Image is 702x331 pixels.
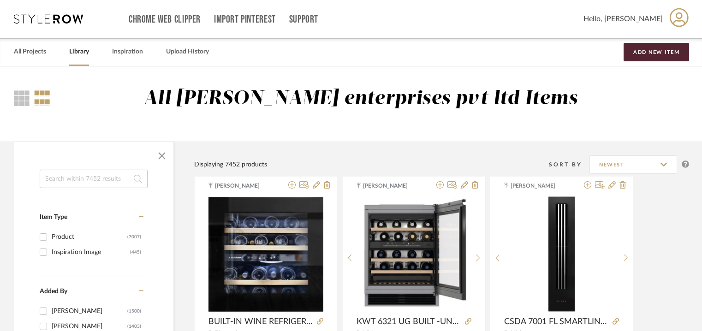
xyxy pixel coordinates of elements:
[548,196,575,312] img: CSDA 7001 FL SMARTLINE ELEMENT AS DOWNDRAFT EXTRACTOR FOR EXTRACTION OR RECIRCULATION OPERATION
[511,182,569,190] span: [PERSON_NAME]
[127,304,141,319] div: (1500)
[130,245,141,260] div: (445)
[14,46,46,58] a: All Projects
[208,197,323,312] img: BUILT-IN WINE REFRIGERATION 5WK 610FF0
[112,46,143,58] a: Inspiration
[357,198,471,310] img: KWT 6321 UG BUILT -UNDER WINE CONDITIONING UNIT ACTIVE CHARCOAL FILTER & DYNAMIC COOLING FOR BEST...
[624,43,689,61] button: Add New Item
[52,230,127,244] div: Product
[52,245,130,260] div: Inspiration Image
[40,170,148,188] input: Search within 7452 results
[52,304,127,319] div: [PERSON_NAME]
[505,196,619,312] div: 0
[289,16,318,24] a: Support
[363,182,421,190] span: [PERSON_NAME]
[549,160,589,169] div: Sort By
[208,317,313,327] span: BUILT-IN WINE REFRIGERATION 5WK 610FF0
[40,288,67,295] span: Added By
[194,160,267,170] div: Displaying 7452 products
[143,87,577,111] div: All [PERSON_NAME] enterprises pvt ltd Items
[583,13,663,24] span: Hello, [PERSON_NAME]
[127,230,141,244] div: (7007)
[208,196,323,312] div: 0
[357,196,471,312] div: 0
[214,16,276,24] a: Import Pinterest
[129,16,201,24] a: Chrome Web Clipper
[153,147,171,165] button: Close
[215,182,273,190] span: [PERSON_NAME]
[69,46,89,58] a: Library
[357,317,461,327] span: KWT 6321 UG BUILT -UNDER WINE CONDITIONING UNIT [MEDICAL_DATA] FILTER & DYNAMIC COOLING FOR BEST ...
[166,46,209,58] a: Upload History
[504,317,609,327] span: CSDA 7001 FL SMARTLINE ELEMENT AS DOWNDRAFT EXTRACTOR FOR EXTRACTION OR RECIRCULATION OPERATION
[40,214,67,220] span: Item Type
